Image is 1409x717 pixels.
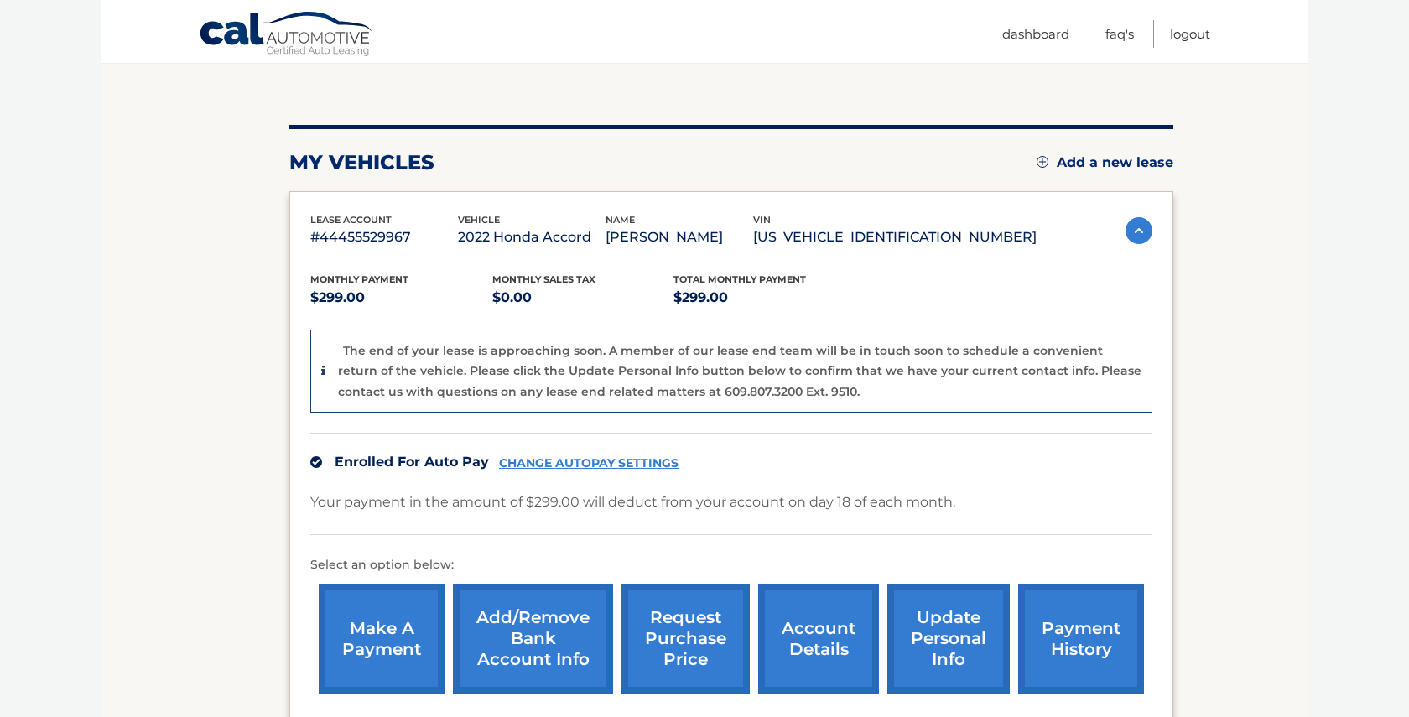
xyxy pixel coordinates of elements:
[1018,584,1144,694] a: payment history
[310,555,1152,575] p: Select an option below:
[1037,156,1048,168] img: add.svg
[1002,20,1069,48] a: Dashboard
[606,226,753,249] p: [PERSON_NAME]
[1170,20,1210,48] a: Logout
[335,454,489,470] span: Enrolled For Auto Pay
[492,273,595,285] span: Monthly sales Tax
[753,214,771,226] span: vin
[453,584,613,694] a: Add/Remove bank account info
[310,273,408,285] span: Monthly Payment
[319,584,445,694] a: make a payment
[673,286,855,309] p: $299.00
[1105,20,1134,48] a: FAQ's
[338,343,1141,399] p: The end of your lease is approaching soon. A member of our lease end team will be in touch soon t...
[458,226,606,249] p: 2022 Honda Accord
[758,584,879,694] a: account details
[753,226,1037,249] p: [US_VEHICLE_IDENTIFICATION_NUMBER]
[289,150,434,175] h2: my vehicles
[1037,154,1173,171] a: Add a new lease
[310,456,322,468] img: check.svg
[1126,217,1152,244] img: accordion-active.svg
[310,491,955,514] p: Your payment in the amount of $299.00 will deduct from your account on day 18 of each month.
[606,214,635,226] span: name
[310,226,458,249] p: #44455529967
[492,286,674,309] p: $0.00
[887,584,1010,694] a: update personal info
[310,214,392,226] span: lease account
[199,11,375,60] a: Cal Automotive
[621,584,750,694] a: request purchase price
[499,456,679,470] a: CHANGE AUTOPAY SETTINGS
[458,214,500,226] span: vehicle
[310,286,492,309] p: $299.00
[673,273,806,285] span: Total Monthly Payment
